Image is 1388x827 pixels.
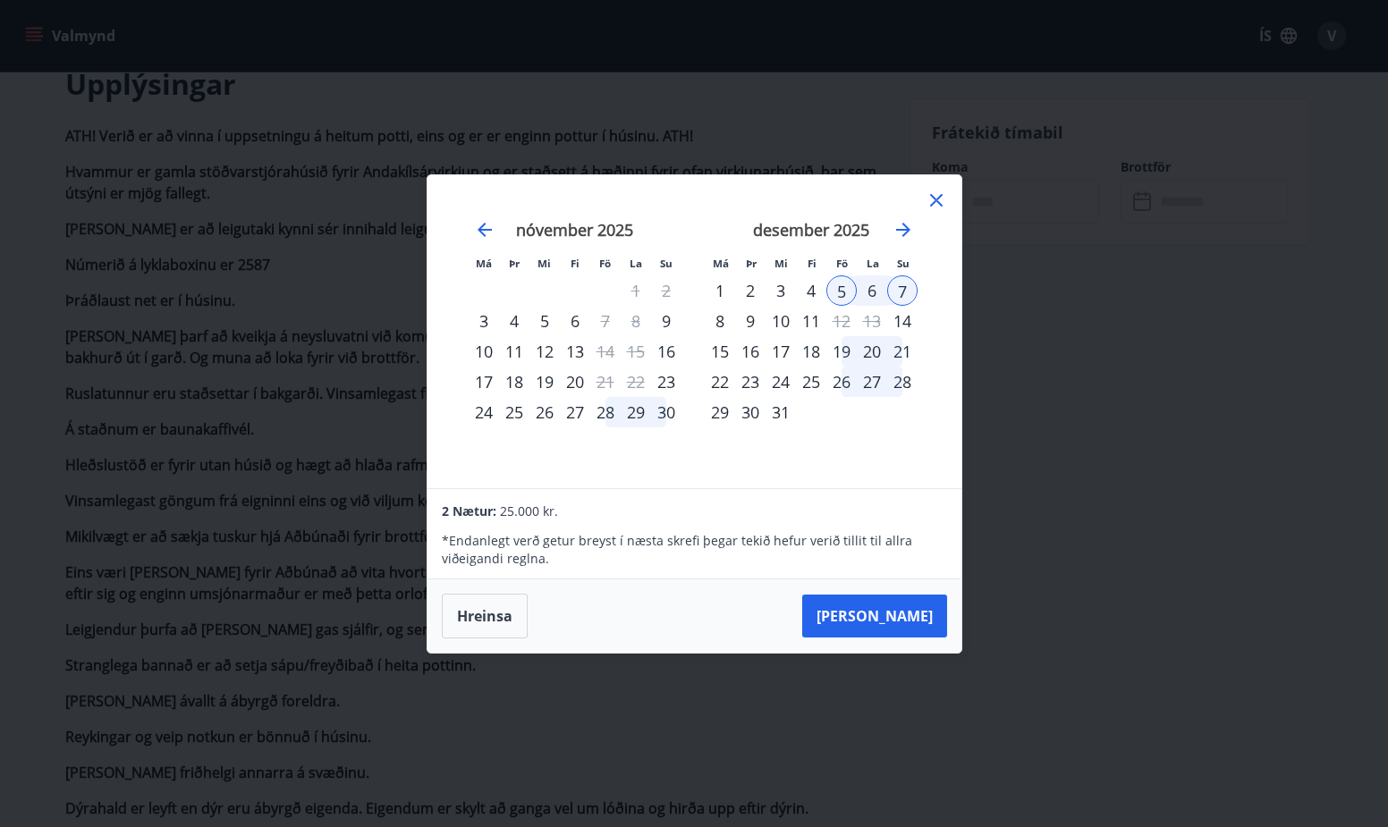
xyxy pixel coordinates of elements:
small: Má [476,257,492,270]
small: Fö [836,257,848,270]
div: Aðeins innritun í boði [651,306,681,336]
div: 9 [735,306,766,336]
td: Choose laugardagur, 29. nóvember 2025 as your check-in date. It’s available. [621,397,651,427]
div: Aðeins innritun í boði [887,306,918,336]
div: 22 [705,367,735,397]
div: 3 [766,275,796,306]
td: Choose sunnudagur, 23. nóvember 2025 as your check-in date. It’s available. [651,367,681,397]
div: 25 [499,397,529,427]
td: Choose sunnudagur, 30. nóvember 2025 as your check-in date. It’s available. [651,397,681,427]
div: 13 [560,336,590,367]
small: Su [897,257,910,270]
td: Choose fimmtudagur, 18. desember 2025 as your check-in date. It’s available. [796,336,826,367]
div: Move forward to switch to the next month. [893,219,914,241]
strong: desember 2025 [753,219,869,241]
small: Þr [746,257,757,270]
div: 10 [766,306,796,336]
div: 21 [887,336,918,367]
div: 19 [529,367,560,397]
small: Mi [537,257,551,270]
td: Choose þriðjudagur, 30. desember 2025 as your check-in date. It’s available. [735,397,766,427]
td: Choose föstudagur, 19. desember 2025 as your check-in date. It’s available. [826,336,857,367]
small: Þr [509,257,520,270]
div: 29 [621,397,651,427]
div: 19 [826,336,857,367]
div: Aðeins innritun í boði [651,367,681,397]
div: 6 [857,275,887,306]
td: Choose þriðjudagur, 4. nóvember 2025 as your check-in date. It’s available. [499,306,529,336]
strong: nóvember 2025 [516,219,633,241]
td: Choose mánudagur, 1. desember 2025 as your check-in date. It’s available. [705,275,735,306]
td: Choose fimmtudagur, 13. nóvember 2025 as your check-in date. It’s available. [560,336,590,367]
td: Choose mánudagur, 24. nóvember 2025 as your check-in date. It’s available. [469,397,499,427]
td: Choose miðvikudagur, 3. desember 2025 as your check-in date. It’s available. [766,275,796,306]
td: Selected as end date. sunnudagur, 7. desember 2025 [887,275,918,306]
small: Má [713,257,729,270]
div: Aðeins útritun í boði [590,306,621,336]
td: Not available. laugardagur, 1. nóvember 2025 [621,275,651,306]
div: 24 [766,367,796,397]
div: 11 [796,306,826,336]
small: Fi [808,257,817,270]
td: Not available. laugardagur, 13. desember 2025 [857,306,887,336]
div: 28 [590,397,621,427]
td: Choose þriðjudagur, 18. nóvember 2025 as your check-in date. It’s available. [499,367,529,397]
td: Choose þriðjudagur, 11. nóvember 2025 as your check-in date. It’s available. [499,336,529,367]
td: Choose mánudagur, 10. nóvember 2025 as your check-in date. It’s available. [469,336,499,367]
td: Choose föstudagur, 28. nóvember 2025 as your check-in date. It’s available. [590,397,621,427]
div: Aðeins útritun í boði [826,306,857,336]
td: Choose þriðjudagur, 9. desember 2025 as your check-in date. It’s available. [735,306,766,336]
td: Not available. laugardagur, 8. nóvember 2025 [621,306,651,336]
td: Choose föstudagur, 14. nóvember 2025 as your check-in date. It’s available. [590,336,621,367]
td: Selected as start date. föstudagur, 5. desember 2025 [826,275,857,306]
div: 4 [499,306,529,336]
td: Choose miðvikudagur, 17. desember 2025 as your check-in date. It’s available. [766,336,796,367]
div: 26 [529,397,560,427]
div: 17 [766,336,796,367]
td: Choose sunnudagur, 9. nóvember 2025 as your check-in date. It’s available. [651,306,681,336]
td: Choose mánudagur, 15. desember 2025 as your check-in date. It’s available. [705,336,735,367]
div: 12 [529,336,560,367]
div: 28 [887,367,918,397]
div: 27 [560,397,590,427]
td: Choose föstudagur, 7. nóvember 2025 as your check-in date. It’s available. [590,306,621,336]
td: Choose fimmtudagur, 25. desember 2025 as your check-in date. It’s available. [796,367,826,397]
div: 20 [560,367,590,397]
div: 4 [796,275,826,306]
div: 7 [887,275,918,306]
td: Choose sunnudagur, 21. desember 2025 as your check-in date. It’s available. [887,336,918,367]
td: Choose þriðjudagur, 2. desember 2025 as your check-in date. It’s available. [735,275,766,306]
div: 26 [826,367,857,397]
div: 31 [766,397,796,427]
div: 30 [651,397,681,427]
td: Choose fimmtudagur, 6. nóvember 2025 as your check-in date. It’s available. [560,306,590,336]
small: Mi [774,257,788,270]
button: Hreinsa [442,594,528,638]
td: Choose þriðjudagur, 25. nóvember 2025 as your check-in date. It’s available. [499,397,529,427]
div: 25 [796,367,826,397]
small: Fö [599,257,611,270]
div: 10 [469,336,499,367]
div: 20 [857,336,887,367]
span: 2 Nætur: [442,502,496,519]
td: Choose laugardagur, 27. desember 2025 as your check-in date. It’s available. [857,367,887,397]
td: Choose föstudagur, 26. desember 2025 as your check-in date. It’s available. [826,367,857,397]
td: Choose fimmtudagur, 4. desember 2025 as your check-in date. It’s available. [796,275,826,306]
div: Aðeins útritun í boði [590,336,621,367]
td: Choose miðvikudagur, 19. nóvember 2025 as your check-in date. It’s available. [529,367,560,397]
small: Su [660,257,673,270]
td: Choose miðvikudagur, 26. nóvember 2025 as your check-in date. It’s available. [529,397,560,427]
div: 29 [705,397,735,427]
td: Choose miðvikudagur, 10. desember 2025 as your check-in date. It’s available. [766,306,796,336]
div: Aðeins útritun í boði [590,367,621,397]
td: Choose sunnudagur, 28. desember 2025 as your check-in date. It’s available. [887,367,918,397]
td: Choose föstudagur, 12. desember 2025 as your check-in date. It’s available. [826,306,857,336]
div: Aðeins innritun í boði [651,336,681,367]
td: Choose fimmtudagur, 11. desember 2025 as your check-in date. It’s available. [796,306,826,336]
div: 2 [735,275,766,306]
small: Fi [571,257,580,270]
div: 15 [705,336,735,367]
td: Choose miðvikudagur, 5. nóvember 2025 as your check-in date. It’s available. [529,306,560,336]
td: Choose mánudagur, 22. desember 2025 as your check-in date. It’s available. [705,367,735,397]
td: Choose fimmtudagur, 27. nóvember 2025 as your check-in date. It’s available. [560,397,590,427]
